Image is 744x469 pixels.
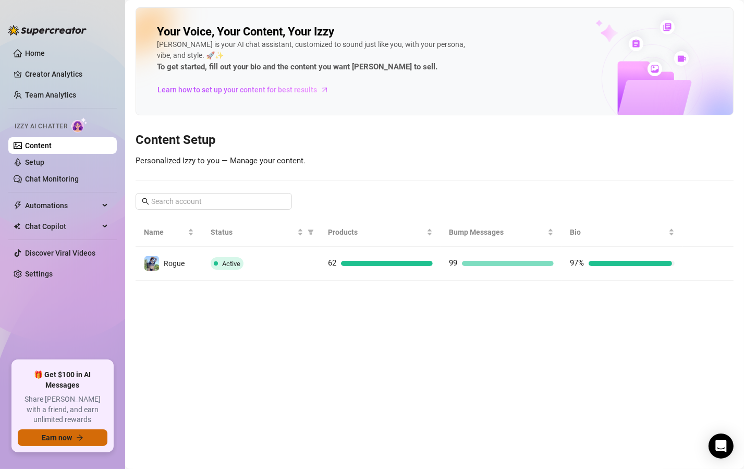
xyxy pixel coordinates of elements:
h3: Content Setup [136,132,734,149]
h2: Your Voice, Your Content, Your Izzy [157,25,334,39]
span: Share [PERSON_NAME] with a friend, and earn unlimited rewards [18,394,107,425]
span: 99 [449,258,458,268]
a: Discover Viral Videos [25,249,95,257]
span: Rogue [164,259,185,268]
th: Products [320,218,441,247]
th: Name [136,218,202,247]
span: Automations [25,197,99,214]
a: Content [25,141,52,150]
span: Personalized Izzy to you — Manage your content. [136,156,306,165]
span: Products [328,226,424,238]
th: Bump Messages [441,218,562,247]
span: Chat Copilot [25,218,99,235]
span: Bio [570,226,666,238]
span: 97% [570,258,584,268]
strong: To get started, fill out your bio and the content you want [PERSON_NAME] to sell. [157,62,437,71]
a: Home [25,49,45,57]
a: Chat Monitoring [25,175,79,183]
a: Setup [25,158,44,166]
a: Learn how to set up your content for best results [157,81,337,98]
span: Earn now [42,434,72,442]
span: 62 [328,258,337,268]
input: Search account [151,196,277,207]
img: Chat Copilot [14,223,20,230]
th: Status [202,218,320,247]
span: 🎁 Get $100 in AI Messages [18,370,107,390]
span: Active [222,260,240,268]
img: logo-BBDzfeDw.svg [8,25,87,35]
span: Izzy AI Chatter [15,122,67,131]
span: filter [308,229,314,235]
span: Name [144,226,186,238]
button: Earn nowarrow-right [18,429,107,446]
img: ai-chatter-content-library-cLFOSyPT.png [571,8,733,115]
span: Bump Messages [449,226,545,238]
div: Open Intercom Messenger [709,434,734,459]
img: Rogue [144,256,159,271]
span: arrow-right [76,434,83,441]
span: filter [306,224,316,240]
th: Bio [562,218,683,247]
span: Learn how to set up your content for best results [157,84,317,95]
img: AI Chatter [71,117,88,133]
a: Team Analytics [25,91,76,99]
span: arrow-right [320,85,330,95]
span: Status [211,226,295,238]
span: thunderbolt [14,201,22,210]
div: [PERSON_NAME] is your AI chat assistant, customized to sound just like you, with your persona, vi... [157,39,470,74]
a: Settings [25,270,53,278]
a: Creator Analytics [25,66,108,82]
span: search [142,198,149,205]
